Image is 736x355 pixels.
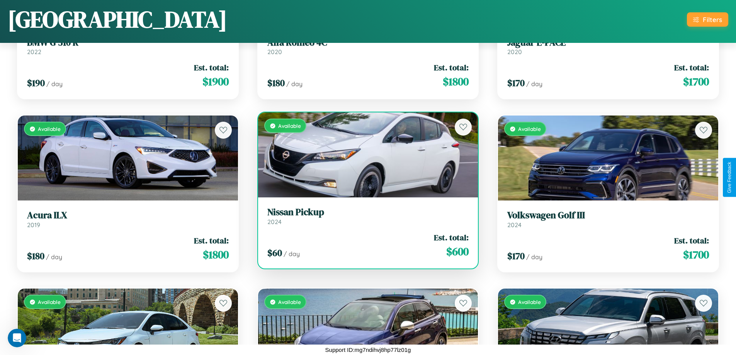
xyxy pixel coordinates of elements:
[683,247,709,262] span: $ 1700
[46,80,63,88] span: / day
[267,246,282,259] span: $ 60
[325,345,411,355] p: Support ID: mg7ndihvj8hp77lz01g
[507,76,525,89] span: $ 170
[674,62,709,73] span: Est. total:
[267,37,469,56] a: Alfa Romeo 4C2020
[526,253,542,261] span: / day
[38,299,61,305] span: Available
[267,207,469,226] a: Nissan Pickup2024
[434,232,469,243] span: Est. total:
[526,80,542,88] span: / day
[507,37,709,48] h3: Jaguar E-PACE
[8,3,227,35] h1: [GEOGRAPHIC_DATA]
[518,299,541,305] span: Available
[507,221,522,229] span: 2024
[38,126,61,132] span: Available
[703,15,722,24] div: Filters
[683,74,709,89] span: $ 1700
[194,62,229,73] span: Est. total:
[507,210,709,221] h3: Volkswagen Golf III
[46,253,62,261] span: / day
[267,37,469,48] h3: Alfa Romeo 4C
[727,162,732,193] div: Give Feedback
[267,218,282,226] span: 2024
[443,74,469,89] span: $ 1800
[27,76,45,89] span: $ 190
[507,37,709,56] a: Jaguar E-PACE2020
[194,235,229,246] span: Est. total:
[434,62,469,73] span: Est. total:
[267,207,469,218] h3: Nissan Pickup
[267,48,282,56] span: 2020
[284,250,300,258] span: / day
[446,244,469,259] span: $ 600
[507,48,522,56] span: 2020
[27,250,44,262] span: $ 180
[278,299,301,305] span: Available
[27,210,229,221] h3: Acura ILX
[27,37,229,56] a: BMW G 310 R2022
[518,126,541,132] span: Available
[27,221,40,229] span: 2019
[674,235,709,246] span: Est. total:
[27,210,229,229] a: Acura ILX2019
[8,329,26,347] iframe: Intercom live chat
[278,122,301,129] span: Available
[267,76,285,89] span: $ 180
[27,37,229,48] h3: BMW G 310 R
[203,247,229,262] span: $ 1800
[202,74,229,89] span: $ 1900
[687,12,728,27] button: Filters
[507,250,525,262] span: $ 170
[27,48,41,56] span: 2022
[507,210,709,229] a: Volkswagen Golf III2024
[286,80,303,88] span: / day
